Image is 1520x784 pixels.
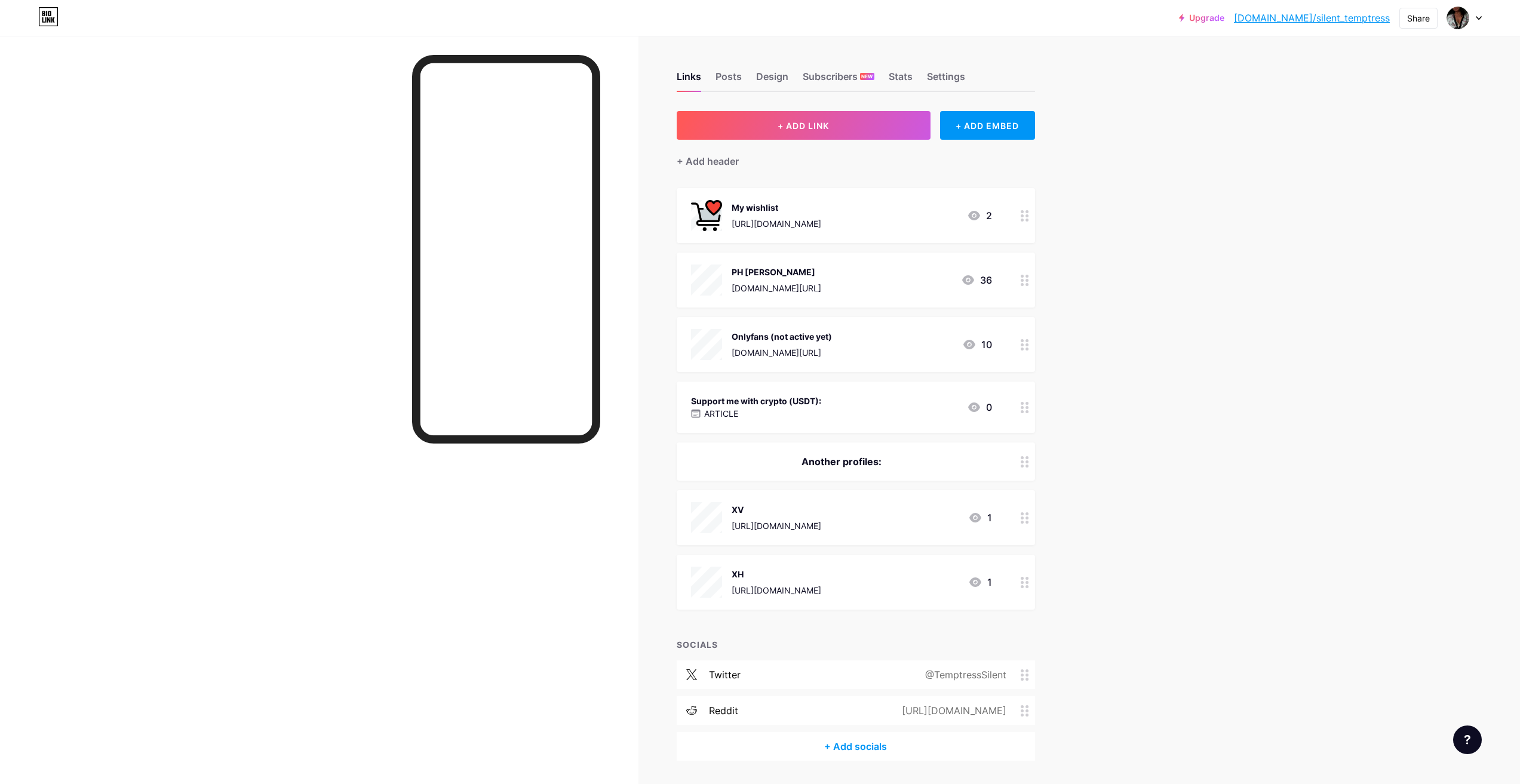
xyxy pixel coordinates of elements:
[732,330,832,343] div: Onlyfans (not active yet)
[967,400,992,414] div: 0
[677,732,1035,761] div: + Add socials
[732,282,821,294] div: [DOMAIN_NAME][URL]
[778,121,829,131] span: + ADD LINK
[968,511,992,525] div: 1
[967,208,992,223] div: 2
[677,638,1035,651] div: SOCIALS
[732,519,821,532] div: [URL][DOMAIN_NAME]
[732,346,832,359] div: [DOMAIN_NAME][URL]
[861,73,873,80] span: NEW
[732,584,821,597] div: [URL][DOMAIN_NAME]
[691,395,821,407] div: Support me with crypto (USDT):
[677,111,931,140] button: + ADD LINK
[803,69,874,91] div: Subscribers
[1179,13,1224,23] a: Upgrade
[732,568,821,580] div: XH
[1407,12,1430,24] div: Share
[691,200,722,231] img: My wishlist
[940,111,1035,140] div: + ADD EMBED
[732,217,821,230] div: [URL][DOMAIN_NAME]
[883,703,1021,718] div: [URL][DOMAIN_NAME]
[961,273,992,287] div: 36
[677,154,739,168] div: + Add header
[732,266,821,278] div: PH [PERSON_NAME]
[732,201,821,214] div: My wishlist
[709,703,738,718] div: reddit
[704,407,738,420] p: ARTICLE
[677,69,701,91] div: Links
[716,69,742,91] div: Posts
[968,575,992,589] div: 1
[889,69,913,91] div: Stats
[691,454,992,469] div: Another profiles:
[1447,7,1469,29] img: Silent Temptress
[1234,11,1390,25] a: [DOMAIN_NAME]/silent_temptress
[962,337,992,352] div: 10
[732,503,821,516] div: XV
[709,668,741,682] div: twitter
[906,668,1021,682] div: @TemptressSilent
[927,69,965,91] div: Settings
[756,69,788,91] div: Design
